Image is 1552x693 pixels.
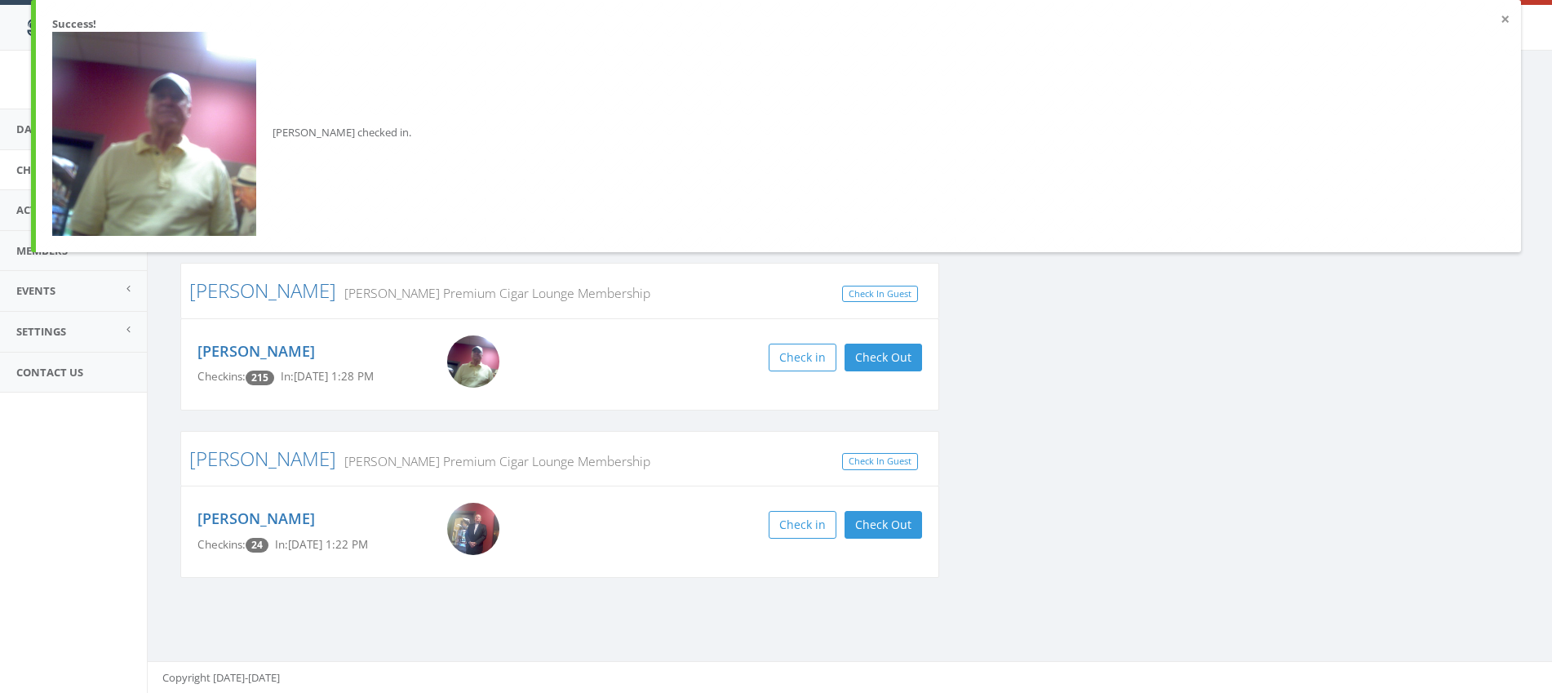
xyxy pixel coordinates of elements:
a: [PERSON_NAME] [197,341,315,361]
button: Check in [769,344,836,371]
span: Checkin count [246,538,268,553]
button: × [1501,11,1510,28]
small: [PERSON_NAME] Premium Cigar Lounge Membership [336,452,650,470]
a: [PERSON_NAME] [189,277,336,304]
button: Check Out [845,511,922,539]
a: Check In Guest [842,286,918,303]
img: Larry_Grzyb.png [52,32,256,236]
span: Members [16,243,68,258]
span: Events [16,283,55,298]
div: [PERSON_NAME] checked in. [52,32,1505,236]
span: Checkin count [246,371,274,385]
button: Check in [769,511,836,539]
img: Larry_Grzyb.png [447,335,499,388]
img: speedin_logo.png [19,12,121,42]
span: In: [DATE] 1:28 PM [281,369,374,384]
span: Settings [16,324,66,339]
a: [PERSON_NAME] [197,509,315,528]
a: [PERSON_NAME] [189,445,336,472]
button: Check Out [845,344,922,371]
span: Checkins: [197,537,246,552]
span: Contact Us [16,365,83,380]
img: Haden_Jennings.png [447,503,499,555]
span: Checkins: [197,369,246,384]
a: Check In Guest [842,453,918,470]
div: Success! [52,16,1505,32]
span: In: [DATE] 1:22 PM [275,537,368,552]
small: [PERSON_NAME] Premium Cigar Lounge Membership [336,284,650,302]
